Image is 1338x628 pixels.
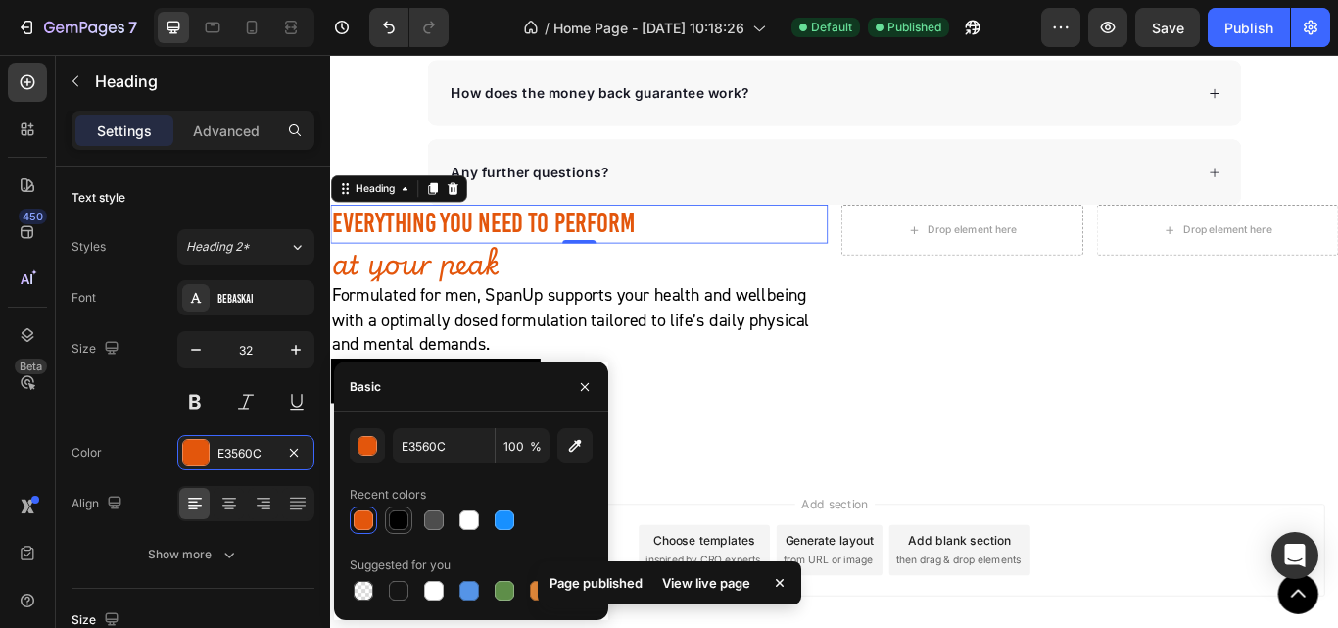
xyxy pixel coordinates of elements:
div: Choose templates [377,556,496,577]
p: Settings [97,121,152,141]
span: Add section [542,513,635,534]
div: Align [72,491,126,517]
span: Heading 2* [186,238,250,256]
span: then drag & drop elements [659,581,805,599]
div: Show more [148,545,239,564]
div: Add blank section [674,556,793,577]
div: Open Intercom Messenger [1271,532,1318,579]
div: Drop element here [696,197,800,213]
span: / [545,18,550,38]
div: BebasKai [217,290,310,308]
span: Save [1152,20,1184,36]
button: 7 [8,8,146,47]
div: E3560C [217,445,274,462]
span: Home Page - [DATE] 10:18:26 [553,18,744,38]
div: Font [72,289,96,307]
span: % [530,438,542,456]
div: Basic [350,378,381,396]
div: Drop element here [994,197,1098,213]
div: Beta [15,359,47,374]
span: inspired by CRO experts [367,581,502,599]
button: Save [1135,8,1200,47]
iframe: Design area [330,55,1338,628]
div: Generate layout [531,556,634,577]
button: Heading 2* [177,229,314,265]
span: from URL or image [528,581,633,599]
div: Recent colors [350,486,426,504]
p: Heading [95,70,307,93]
div: Text style [72,189,125,207]
span: Published [887,19,941,36]
p: Page published [550,573,643,593]
span: Default [811,19,852,36]
div: 450 [19,209,47,224]
input: Eg: FFFFFF [393,428,495,463]
div: Styles [72,238,106,256]
div: Size [72,336,123,362]
div: Publish [1224,18,1273,38]
div: View live page [650,569,762,597]
button: Show more [72,537,314,572]
p: 7 [128,16,137,39]
div: Undo/Redo [369,8,449,47]
div: Color [72,444,102,461]
div: Suggested for you [350,556,451,574]
p: Advanced [193,121,260,141]
button: Publish [1208,8,1290,47]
